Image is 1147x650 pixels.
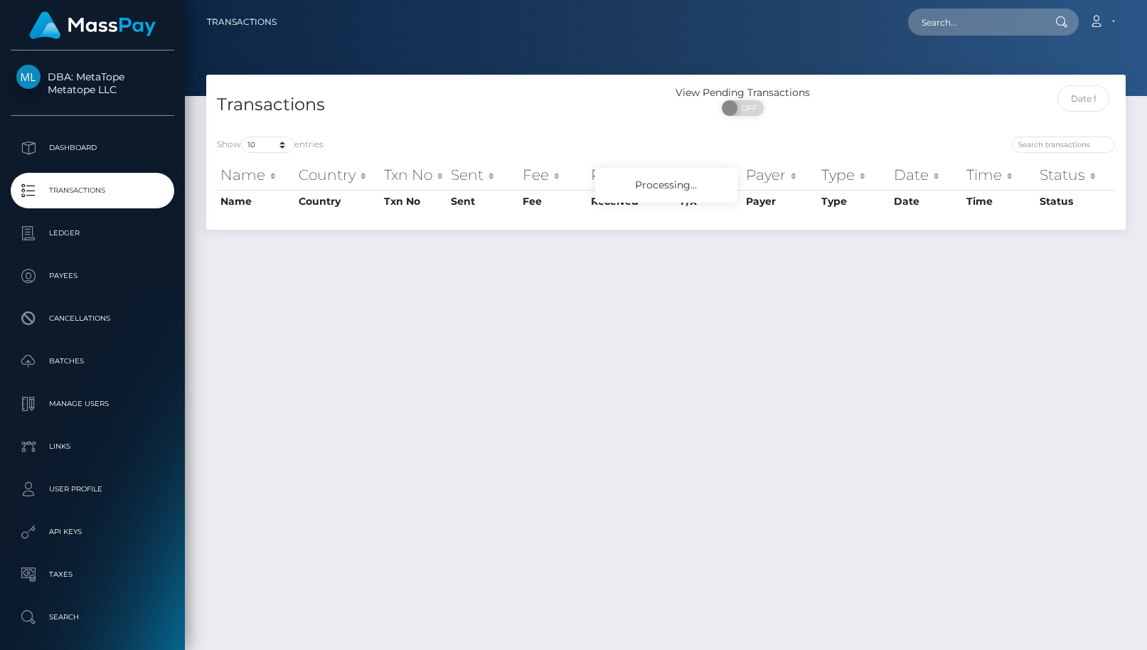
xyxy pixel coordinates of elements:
[217,137,324,153] label: Show entries
[11,600,174,635] a: Search
[16,436,169,457] p: Links
[241,137,294,153] select: Showentries
[11,514,174,550] a: API Keys
[16,351,169,372] p: Batches
[11,557,174,592] a: Taxes
[11,173,174,208] a: Transactions
[963,190,1036,213] th: Time
[447,190,519,213] th: Sent
[16,137,169,159] p: Dashboard
[730,100,765,116] span: OFF
[16,479,169,500] p: User Profile
[1036,161,1115,189] th: Status
[217,190,295,213] th: Name
[16,607,169,628] p: Search
[217,161,295,189] th: Name
[207,7,277,37] a: Transactions
[11,343,174,379] a: Batches
[890,190,963,213] th: Date
[217,92,656,117] h4: Transactions
[818,161,890,189] th: Type
[742,190,818,213] th: Payer
[11,386,174,422] a: Manage Users
[11,70,174,96] span: DBA: MetaTope Metatope LLC
[11,258,174,294] a: Payees
[29,11,156,39] img: MassPay Logo
[447,161,519,189] th: Sent
[1036,190,1115,213] th: Status
[595,168,737,203] div: Processing...
[380,161,447,189] th: Txn No
[11,301,174,336] a: Cancellations
[11,471,174,507] a: User Profile
[890,161,963,189] th: Date
[519,161,587,189] th: Fee
[16,521,169,543] p: API Keys
[11,215,174,251] a: Ledger
[587,161,677,189] th: Received
[818,190,890,213] th: Type
[16,564,169,585] p: Taxes
[11,130,174,166] a: Dashboard
[16,393,169,415] p: Manage Users
[963,161,1036,189] th: Time
[1012,137,1115,153] input: Search transactions
[295,190,380,213] th: Country
[295,161,380,189] th: Country
[742,161,818,189] th: Payer
[16,180,169,201] p: Transactions
[11,429,174,464] a: Links
[380,190,447,213] th: Txn No
[16,265,169,287] p: Payees
[908,9,1042,36] input: Search...
[666,85,820,100] div: View Pending Transactions
[677,161,742,189] th: F/X
[16,223,169,244] p: Ledger
[519,190,587,213] th: Fee
[1057,85,1109,112] input: Date filter
[587,190,677,213] th: Received
[16,308,169,329] p: Cancellations
[16,65,41,89] img: Metatope LLC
